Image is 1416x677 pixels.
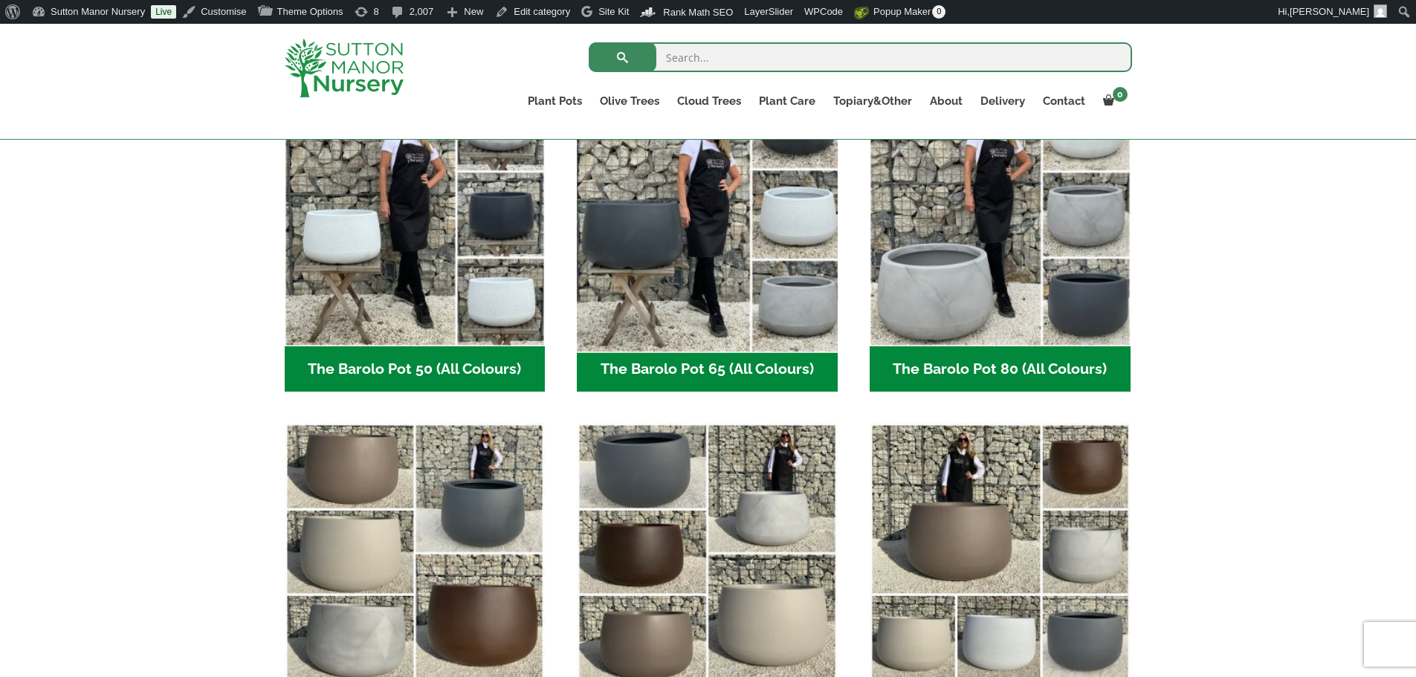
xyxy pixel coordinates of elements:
[870,85,1131,346] img: The Barolo Pot 80 (All Colours)
[663,7,733,18] span: Rank Math SEO
[519,91,591,111] a: Plant Pots
[577,85,838,392] a: Visit product category The Barolo Pot 65 (All Colours)
[598,6,629,17] span: Site Kit
[1094,91,1132,111] a: 0
[921,91,972,111] a: About
[1113,87,1128,102] span: 0
[1034,91,1094,111] a: Contact
[577,346,838,392] h2: The Barolo Pot 65 (All Colours)
[589,42,1132,72] input: Search...
[932,5,945,19] span: 0
[1290,6,1369,17] span: [PERSON_NAME]
[870,85,1131,392] a: Visit product category The Barolo Pot 80 (All Colours)
[824,91,921,111] a: Topiary&Other
[285,39,404,97] img: logo
[285,85,546,392] a: Visit product category The Barolo Pot 50 (All Colours)
[151,5,176,19] a: Live
[285,85,546,346] img: The Barolo Pot 50 (All Colours)
[571,79,844,352] img: The Barolo Pot 65 (All Colours)
[668,91,750,111] a: Cloud Trees
[285,346,546,392] h2: The Barolo Pot 50 (All Colours)
[870,346,1131,392] h2: The Barolo Pot 80 (All Colours)
[750,91,824,111] a: Plant Care
[972,91,1034,111] a: Delivery
[591,91,668,111] a: Olive Trees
